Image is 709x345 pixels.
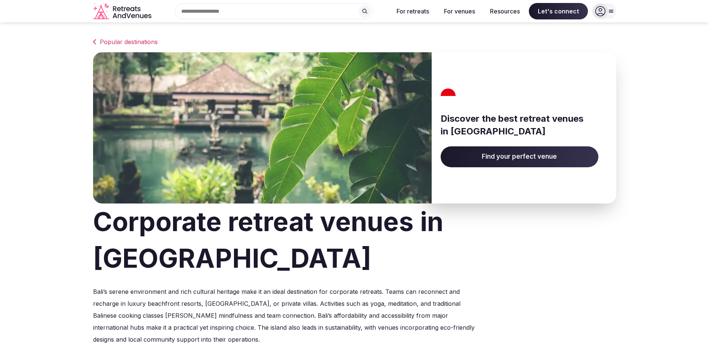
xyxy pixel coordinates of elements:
[93,37,616,46] a: Popular destinations
[438,3,481,19] button: For venues
[391,3,435,19] button: For retreats
[529,3,588,19] span: Let's connect
[441,112,598,137] h3: Discover the best retreat venues in [GEOGRAPHIC_DATA]
[93,3,153,20] svg: Retreats and Venues company logo
[93,203,616,277] h1: Corporate retreat venues in [GEOGRAPHIC_DATA]
[93,3,153,20] a: Visit the homepage
[438,88,459,103] img: Indonesia's flag
[441,146,598,167] a: Find your perfect venue
[93,52,432,203] img: Banner image for Indonesia representative of the country
[484,3,526,19] button: Resources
